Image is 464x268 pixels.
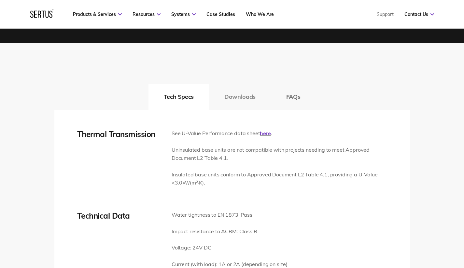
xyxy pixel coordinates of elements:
a: Resources [133,11,161,17]
iframe: Chat Widget [347,193,464,268]
p: Uninsulated base units are not compatible with projects needing to meet Approved Document L2 Tabl... [172,146,387,162]
a: Support [377,11,394,17]
a: Systems [171,11,196,17]
a: here [260,130,271,136]
p: Insulated base units conform to Approved Document L2 Table 4.1, providing a U-Value <3.0W/(m²·K). [172,171,387,187]
button: Downloads [209,84,271,110]
p: Voltage: 24V DC [172,244,288,252]
p: Water tightness to EN 1873: Pass [172,211,288,219]
a: Who We Are [246,11,274,17]
a: Contact Us [404,11,434,17]
div: Technical Data [77,211,162,221]
p: See U-Value Performance data sheet . [172,129,387,138]
button: FAQs [271,84,316,110]
a: Products & Services [73,11,122,17]
div: Thermal Transmission [77,129,162,139]
p: Impact resistance to ACRM: Class B [172,227,288,236]
a: Case Studies [206,11,235,17]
